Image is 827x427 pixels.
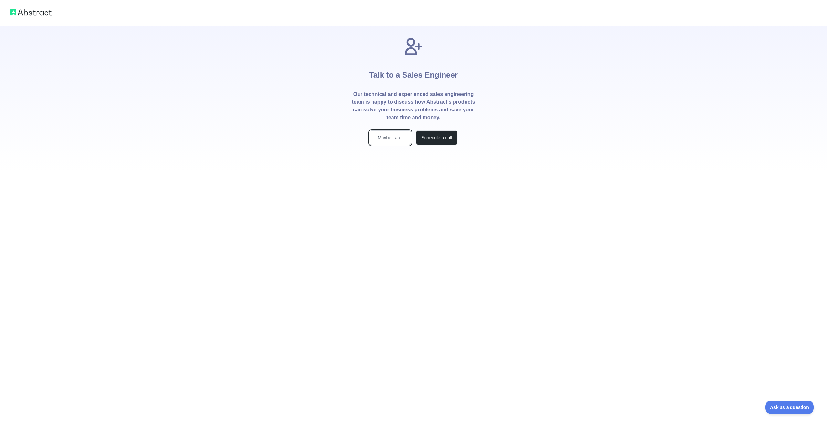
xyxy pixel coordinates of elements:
p: Our technical and experienced sales engineering team is happy to discuss how Abstract's products ... [351,90,476,121]
button: Schedule a call [416,130,457,145]
h1: Talk to a Sales Engineer [369,57,458,90]
img: Abstract logo [10,8,52,17]
button: Maybe Later [370,130,411,145]
iframe: Toggle Customer Support [765,401,814,414]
